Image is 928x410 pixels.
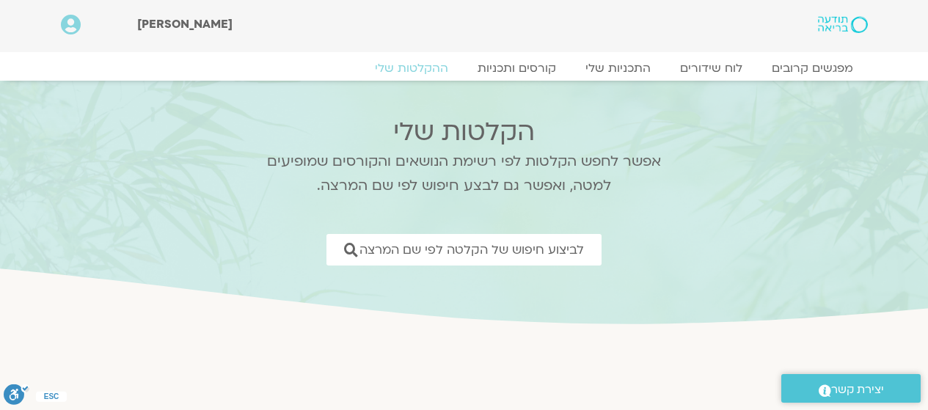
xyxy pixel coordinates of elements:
h2: הקלטות שלי [248,117,681,147]
span: לביצוע חיפוש של הקלטה לפי שם המרצה [359,243,584,257]
a: מפגשים קרובים [757,61,868,76]
a: לביצוע חיפוש של הקלטה לפי שם המרצה [326,234,602,266]
a: יצירת קשר [781,374,921,403]
nav: Menu [61,61,868,76]
p: אפשר לחפש הקלטות לפי רשימת הנושאים והקורסים שמופיעים למטה, ואפשר גם לבצע חיפוש לפי שם המרצה. [248,150,681,198]
a: התכניות שלי [571,61,665,76]
span: יצירת קשר [831,380,884,400]
a: קורסים ותכניות [463,61,571,76]
a: ההקלטות שלי [360,61,463,76]
a: לוח שידורים [665,61,757,76]
span: [PERSON_NAME] [137,16,233,32]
